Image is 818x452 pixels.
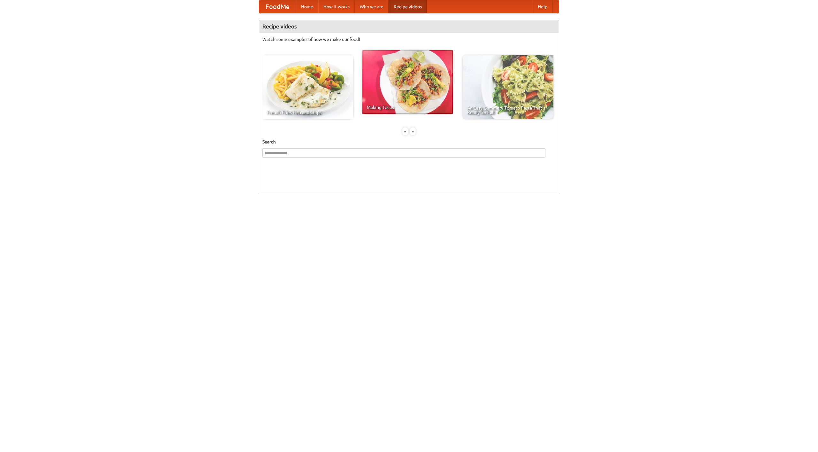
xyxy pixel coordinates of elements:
[402,127,408,135] div: «
[259,20,559,33] h4: Recipe videos
[463,55,553,119] a: An Easy, Summery Tomato Pasta That's Ready for Fall
[296,0,318,13] a: Home
[389,0,427,13] a: Recipe videos
[533,0,552,13] a: Help
[362,50,453,114] a: Making Tacos
[262,36,556,42] p: Watch some examples of how we make our food!
[262,139,556,145] h5: Search
[267,110,349,115] span: French Fries Fish and Chips
[467,106,549,115] span: An Easy, Summery Tomato Pasta That's Ready for Fall
[318,0,355,13] a: How it works
[367,105,449,110] span: Making Tacos
[410,127,416,135] div: »
[262,55,353,119] a: French Fries Fish and Chips
[355,0,389,13] a: Who we are
[259,0,296,13] a: FoodMe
